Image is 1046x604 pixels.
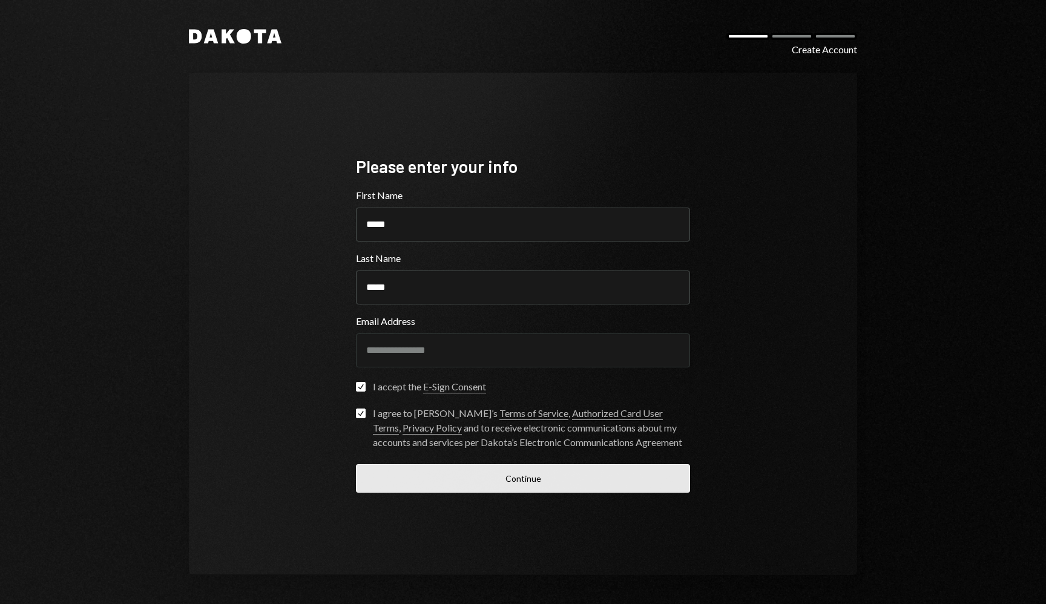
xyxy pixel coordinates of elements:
div: Please enter your info [356,155,690,179]
label: Email Address [356,314,690,329]
div: I accept the [373,379,486,394]
a: Authorized Card User Terms [373,407,663,435]
div: I agree to [PERSON_NAME]’s , , and to receive electronic communications about my accounts and ser... [373,406,690,450]
button: Continue [356,464,690,493]
a: Terms of Service [499,407,568,420]
a: Privacy Policy [403,422,462,435]
a: E-Sign Consent [423,381,486,393]
button: I agree to [PERSON_NAME]’s Terms of Service, Authorized Card User Terms, Privacy Policy and to re... [356,409,366,418]
label: Last Name [356,251,690,266]
label: First Name [356,188,690,203]
div: Create Account [792,42,857,57]
button: I accept the E-Sign Consent [356,382,366,392]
